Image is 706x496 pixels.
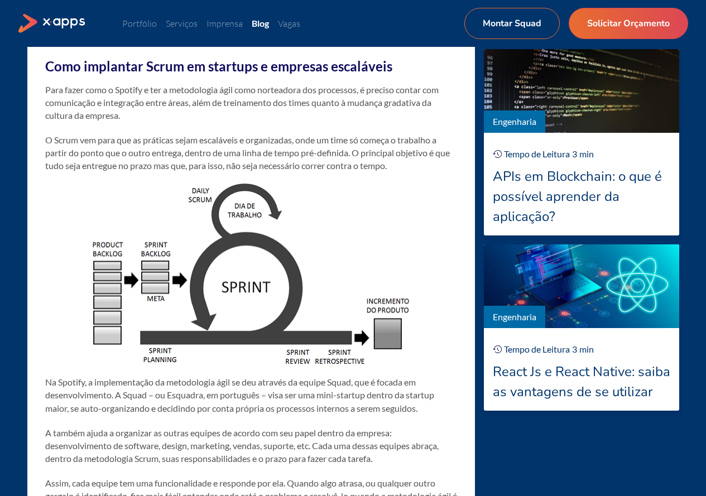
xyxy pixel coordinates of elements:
[484,328,679,411] a: Tempo de Leitura3minReact Js e React Native: saiba as vantagens de se utilizar
[93,184,409,364] img: text
[569,8,688,39] a: Solicitar Orçamento
[206,18,243,29] a: Imprensa
[484,133,679,235] a: Tempo de Leitura3minAPIs em Blockchain: o que é possível aprender da aplicação?
[45,375,457,415] p: Na Spotify, a implementação da metodologia ágil se deu através da equipe Squad, que é focada em d...
[464,8,560,39] a: Montar Squad
[493,362,670,402] div: React Js e React Native: saiba as vantagens de se utilizar
[572,147,577,161] div: 3
[166,18,198,29] a: Serviços
[45,58,392,74] strong: Como implantar Scrum em startups e empresas escaláveis
[493,166,670,227] div: APIs em Blockchain: o que é possível aprender da aplicação?
[579,343,594,356] div: min
[493,116,536,127] a: Engenharia
[579,147,594,161] div: min
[45,83,457,122] p: Para fazer como o Spotify e ter a metodologia ágil como norteadora dos processos, é preciso conta...
[252,18,269,28] a: Blog
[45,133,457,172] p: O Scrum vem para que as práticas sejam escaláveis e organizadas, onde um time só começa o trabalh...
[572,343,577,356] div: 3
[504,343,570,356] div: Tempo de Leitura
[45,426,457,465] p: A também ajuda a organizar as outras equipes de acordo com seu papel dentro da empresa: desenvolv...
[504,147,570,161] div: Tempo de Leitura
[122,18,157,29] a: Portfólio
[278,18,300,29] a: Vagas
[493,311,536,322] a: Engenharia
